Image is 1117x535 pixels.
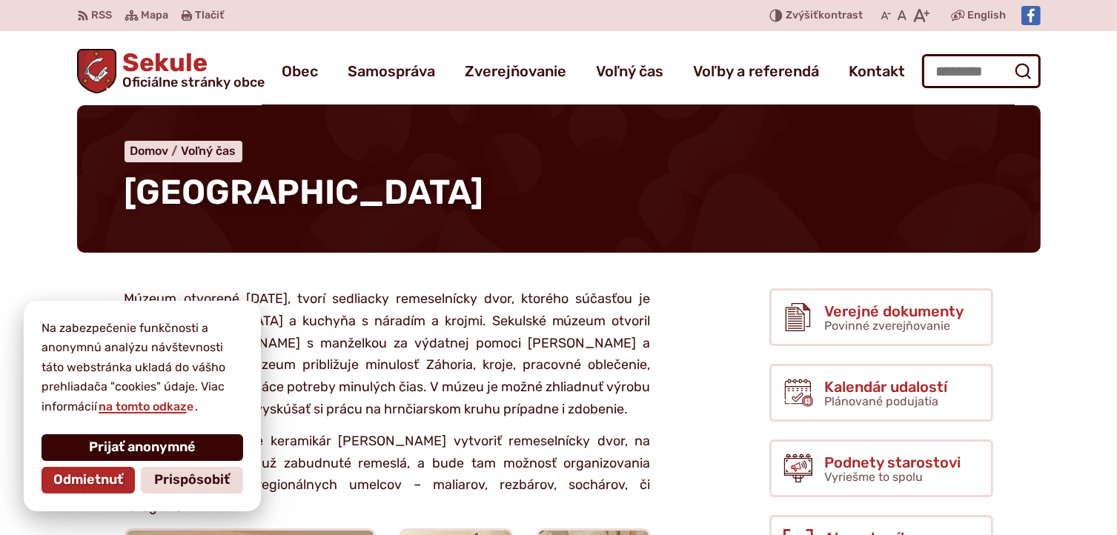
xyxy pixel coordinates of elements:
img: Prejsť na domovskú stránku [77,49,117,93]
span: [GEOGRAPHIC_DATA] [125,172,484,213]
span: Podnety starostovi [825,454,961,471]
a: Verejné dokumenty Povinné zverejňovanie [769,288,993,346]
span: Prispôsobiť [154,472,230,488]
a: Logo Sekule, prejsť na domovskú stránku. [77,49,265,93]
span: Prijať anonymné [89,439,196,456]
span: Zvýšiť [786,9,818,21]
a: Voľby a referendá [693,50,819,92]
span: RSS [92,7,113,24]
a: Samospráva [348,50,435,92]
p: Múzeum otvorené [DATE], tvorí sedliacky remeselnícky dvor, ktorého súčasťou je dobová [MEDICAL_DA... [125,288,651,420]
a: Voľný čas [182,144,236,158]
a: na tomto odkaze [97,399,195,413]
button: Prispôsobiť [141,467,243,494]
span: Vyriešme to spolu [825,470,924,484]
a: Zverejňovanie [465,50,566,92]
a: Voľný čas [596,50,663,92]
a: Domov [130,144,182,158]
span: kontrast [786,10,863,22]
p: Na zabezpečenie funkčnosti a anonymnú analýzu návštevnosti táto webstránka ukladá do vášho prehli... [42,319,243,416]
a: Kalendár udalostí Plánované podujatia [769,364,993,422]
span: Mapa [142,7,169,24]
img: Prejsť na Facebook stránku [1021,6,1041,25]
span: Plánované podujatia [825,394,939,408]
a: Obec [282,50,318,92]
button: Odmietnuť [42,467,135,494]
span: Tlačiť [196,10,225,22]
span: Domov [130,144,169,158]
span: Sekule [116,50,265,89]
a: Kontakt [849,50,905,92]
a: Podnety starostovi Vyriešme to spolu [769,439,993,497]
button: Prijať anonymné [42,434,243,461]
a: English [965,7,1010,24]
span: Povinné zverejňovanie [825,319,951,333]
span: Odmietnuť [53,472,123,488]
span: English [968,7,1007,24]
span: Verejné dokumenty [825,303,964,319]
p: V budúcnosti plánuje keramikár [PERSON_NAME] vytvoriť remeselnícky dvor, na ktorom ožijú mnohé už... [125,431,651,519]
span: Kalendár udalostí [825,379,948,395]
span: Oficiálne stránky obce [122,76,265,89]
